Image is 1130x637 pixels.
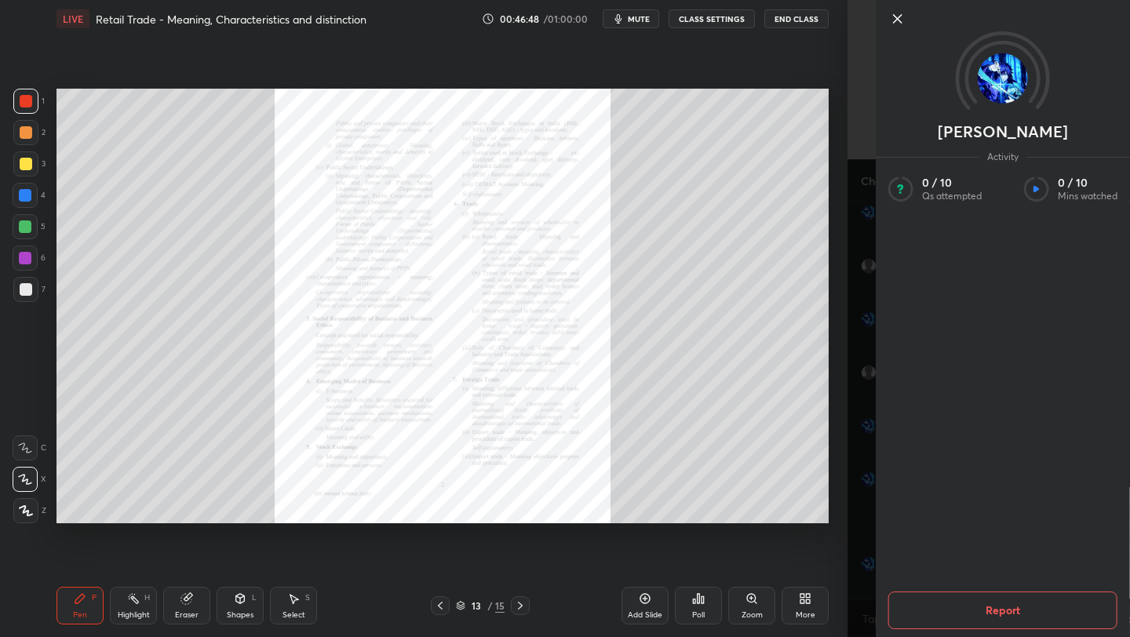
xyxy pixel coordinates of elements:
div: Shapes [227,611,253,619]
p: Qs attempted [922,190,982,202]
div: L [252,594,257,602]
p: 0 / 10 [922,176,982,190]
span: mute [628,13,650,24]
button: Report [888,591,1117,629]
div: Pen [73,611,87,619]
div: Z [13,498,46,523]
button: mute [603,9,659,28]
button: End Class [764,9,829,28]
span: Activity [979,151,1026,163]
div: Zoom [742,611,763,619]
div: Poll [692,611,705,619]
h4: Retail Trade - Meaning, Characteristics and distinction [96,12,366,27]
div: 3 [13,151,46,177]
div: 4 [13,183,46,208]
div: LIVE [56,9,89,28]
div: / [487,601,492,610]
div: Eraser [175,611,199,619]
div: 2 [13,120,46,145]
img: c47a7fdbdf484e2897436e00cd6859d3.jpg [978,53,1028,104]
div: More [796,611,815,619]
div: 1 [13,89,45,114]
div: 13 [468,601,484,610]
p: Mins watched [1058,190,1117,202]
div: Add Slide [628,611,662,619]
div: S [305,594,310,602]
div: Select [282,611,305,619]
div: 6 [13,246,46,271]
div: P [92,594,97,602]
div: 5 [13,214,46,239]
div: Highlight [118,611,150,619]
p: [PERSON_NAME] [938,126,1068,138]
div: C [13,435,46,460]
p: 0 / 10 [1058,176,1117,190]
div: 15 [495,599,505,613]
div: H [144,594,150,602]
button: CLASS SETTINGS [669,9,755,28]
div: 7 [13,277,46,302]
div: X [13,467,46,492]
